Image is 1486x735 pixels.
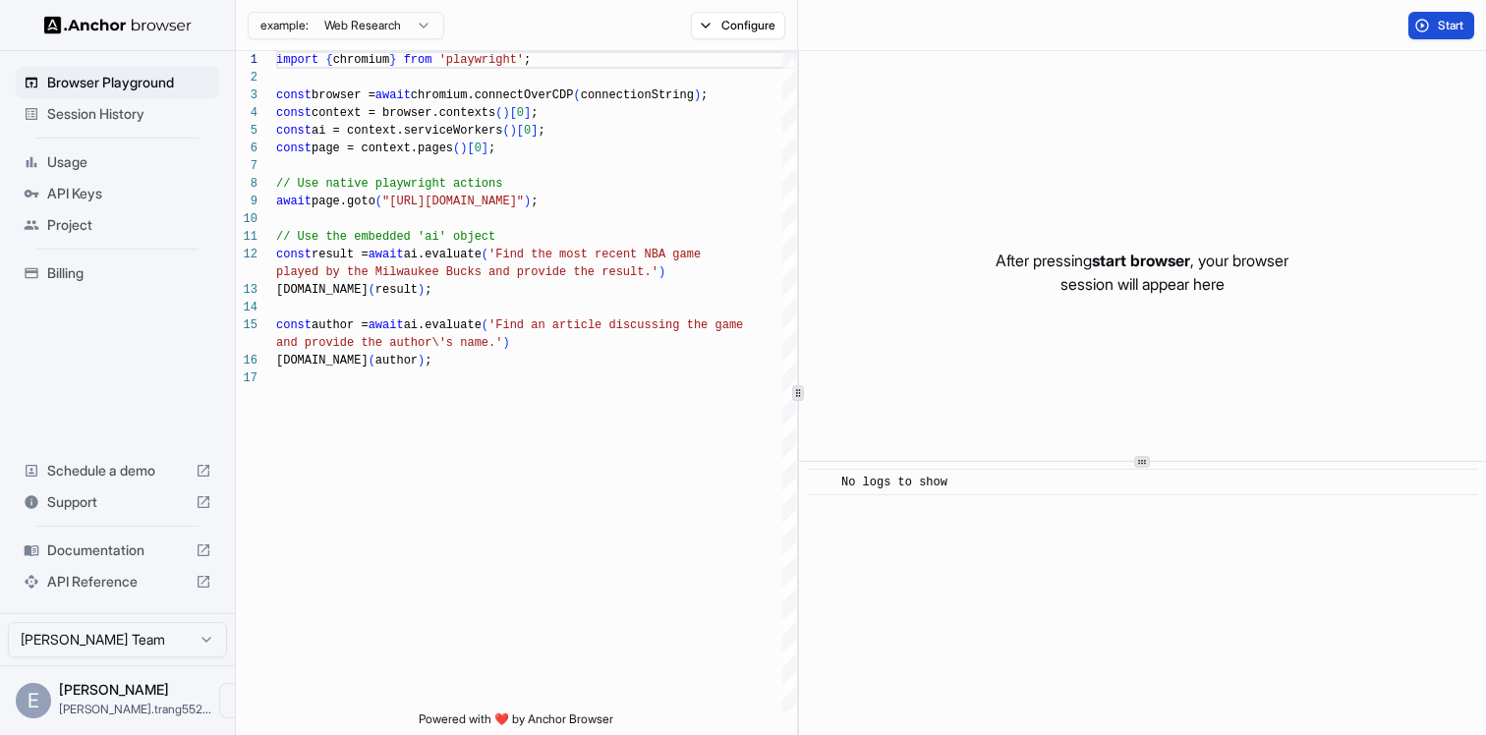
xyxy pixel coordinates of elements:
div: 3 [236,86,257,104]
span: ; [488,141,495,155]
span: API Reference [47,572,188,592]
span: ai.evaluate [404,318,482,332]
div: Session History [16,98,219,130]
span: author = [312,318,369,332]
span: 'playwright' [439,53,524,67]
span: const [276,106,312,120]
span: example: [260,18,309,33]
span: [ [510,106,517,120]
div: 14 [236,299,257,316]
div: API Reference [16,566,219,597]
span: from [404,53,432,67]
span: 0 [524,124,531,138]
div: Project [16,209,219,241]
div: 17 [236,369,257,387]
span: [DOMAIN_NAME] [276,283,369,297]
span: played by the Milwaukee Bucks and provide the resu [276,265,630,279]
span: ; [425,283,431,297]
span: ) [658,265,665,279]
span: ; [425,354,431,367]
div: Usage [16,146,219,178]
span: Billing [47,263,211,283]
span: ) [502,106,509,120]
span: connectionString [581,88,694,102]
div: 5 [236,122,257,140]
div: 10 [236,210,257,228]
span: ( [453,141,460,155]
span: ( [482,248,488,261]
span: Support [47,492,188,512]
span: 0 [517,106,524,120]
p: After pressing , your browser session will appear here [996,249,1288,296]
span: and provide the author\'s name.' [276,336,502,350]
span: const [276,248,312,261]
span: ) [694,88,701,102]
span: ) [460,141,467,155]
div: 16 [236,352,257,369]
div: E [16,683,51,718]
span: await [369,318,404,332]
span: ( [369,283,375,297]
span: chromium.connectOverCDP [411,88,574,102]
span: Schedule a demo [47,461,188,481]
button: Open menu [219,683,255,718]
span: const [276,318,312,332]
span: Ethan Trang [59,681,169,698]
span: ( [482,318,488,332]
span: Documentation [47,540,188,560]
img: Anchor Logo [44,16,192,34]
span: result = [312,248,369,261]
span: ai = context.serviceWorkers [312,124,502,138]
span: Usage [47,152,211,172]
span: ; [531,195,538,208]
span: await [369,248,404,261]
span: Project [47,215,211,235]
div: 15 [236,316,257,334]
span: [DOMAIN_NAME] [276,354,369,367]
span: // Use the embedded 'ai' object [276,230,495,244]
span: ; [531,106,538,120]
span: browser = [312,88,375,102]
span: ) [510,124,517,138]
div: API Keys [16,178,219,209]
span: ( [369,354,375,367]
div: 1 [236,51,257,69]
span: Session History [47,104,211,124]
span: page = context.pages [312,141,453,155]
span: [ [517,124,524,138]
span: ( [573,88,580,102]
span: [ [467,141,474,155]
span: ) [502,336,509,350]
span: ( [495,106,502,120]
span: result [375,283,418,297]
span: 'Find an article discussing the game [488,318,743,332]
div: 4 [236,104,257,122]
span: API Keys [47,184,211,203]
span: Powered with ❤️ by Anchor Browser [419,711,613,735]
div: Browser Playground [16,67,219,98]
span: ] [482,141,488,155]
span: context = browser.contexts [312,106,495,120]
span: Start [1438,18,1465,33]
span: lt.' [630,265,658,279]
span: ; [701,88,708,102]
div: 12 [236,246,257,263]
span: ; [538,124,544,138]
div: Support [16,486,219,518]
span: "[URL][DOMAIN_NAME]" [382,195,524,208]
span: No logs to show [841,476,947,489]
span: 0 [475,141,482,155]
span: Browser Playground [47,73,211,92]
span: import [276,53,318,67]
span: ] [524,106,531,120]
div: 11 [236,228,257,246]
span: ) [524,195,531,208]
span: ​ [817,473,827,492]
span: const [276,88,312,102]
span: { [325,53,332,67]
div: 7 [236,157,257,175]
span: ; [524,53,531,67]
span: ] [531,124,538,138]
div: 13 [236,281,257,299]
span: start browser [1092,251,1190,270]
